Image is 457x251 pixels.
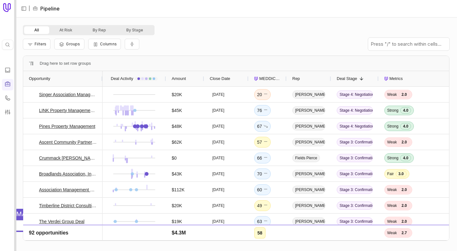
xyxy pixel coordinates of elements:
[39,170,97,178] a: Broadlands Association, Inc. Deal
[399,91,409,98] span: 2.0
[212,203,224,208] time: [DATE]
[387,108,398,113] span: Strong
[396,234,407,241] span: 3.0
[100,42,117,46] span: Columns
[257,91,268,98] div: 20
[83,26,116,34] button: By Rep
[257,186,268,194] div: 60
[337,90,373,99] span: Stage 4: Negotiation
[387,155,398,161] span: Strong
[212,92,224,97] time: [DATE]
[39,138,97,146] a: Ascent Community Partners - New Deal
[125,39,139,50] button: Collapse all rows
[212,219,224,224] time: [DATE]
[29,5,30,12] span: |
[263,186,268,194] span: No change
[172,107,182,114] div: $45K
[257,154,268,162] div: 66
[387,140,397,145] span: Weak
[292,138,325,146] span: [PERSON_NAME]
[399,218,409,225] span: 2.0
[387,92,397,97] span: Weak
[54,39,84,50] button: Group Pipeline
[39,234,70,241] a: Stone Oak Deal
[263,107,268,114] span: No change
[292,217,325,226] span: [PERSON_NAME]
[257,202,268,209] div: 49
[39,122,95,130] a: Pines Property Management
[337,138,373,146] span: Stage 3: Confirmation
[172,138,182,146] div: $62K
[111,75,133,83] span: Deal Activity
[172,75,186,83] span: Amount
[116,26,153,34] button: By Stage
[172,154,177,162] div: $0
[387,235,394,240] span: Fair
[39,202,97,209] a: Timberline District Consulting - New Deal
[254,71,281,86] div: MEDDICC Score
[40,60,91,67] span: Drag here to set row groups
[387,171,394,176] span: Fair
[263,234,268,241] span: No change
[66,42,80,46] span: Groups
[24,26,49,34] button: All
[172,122,182,130] div: $48K
[399,202,409,209] span: 2.0
[212,124,224,129] time: [DATE]
[172,218,182,225] div: $19K
[292,106,325,115] span: [PERSON_NAME]
[40,60,91,67] div: Row Groups
[337,106,373,115] span: Stage 4: Negotiation
[400,155,411,161] span: 4.0
[39,186,97,194] a: Association Management Group, Inc. Deal
[387,219,397,224] span: Weak
[337,75,357,83] span: Deal Stage
[292,75,300,83] span: Rep
[259,75,281,83] span: MEDDICC Score
[263,138,268,146] span: No change
[337,122,373,130] span: Stage 4: Negotiation
[263,170,268,178] span: No change
[257,138,268,146] div: 57
[212,171,224,176] time: [DATE]
[88,39,121,50] button: Columns
[49,26,83,34] button: At Risk
[337,201,373,210] span: Stage 3: Confirmation
[19,4,29,13] button: Expand sidebar
[337,233,373,241] span: Stage 3: Confirmation
[387,187,397,192] span: Weak
[263,91,268,98] span: No change
[257,218,268,225] div: 63
[263,218,268,225] span: No change
[257,107,268,114] div: 76
[39,107,97,114] a: LINK Property Management - New Deal
[172,186,184,194] div: $112K
[292,154,320,162] span: Fields Pierce
[257,234,268,241] div: 56
[172,234,182,241] div: $46K
[39,91,97,98] a: Singer Association Management - New Deal
[337,170,373,178] span: Stage 3: Confirmation
[29,75,50,83] span: Opportunity
[257,122,268,130] div: 67
[292,170,325,178] span: [PERSON_NAME]
[172,202,182,209] div: $20K
[39,218,84,225] a: The Verdei Group Deal
[212,155,224,161] time: [DATE]
[23,39,50,50] button: Filter Pipeline
[210,75,230,83] span: Close Date
[292,90,325,99] span: [PERSON_NAME]
[257,170,268,178] div: 70
[212,108,224,113] time: [DATE]
[212,235,224,240] time: [DATE]
[400,107,411,114] span: 4.0
[263,154,268,162] span: No change
[337,186,373,194] span: Stage 3: Confirmation
[35,42,46,46] span: Filters
[399,139,409,145] span: 2.0
[33,5,60,12] li: Pipeline
[337,217,373,226] span: Stage 3: Confirmation
[292,122,325,130] span: [PERSON_NAME]
[387,203,397,208] span: Weak
[263,202,268,209] span: No change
